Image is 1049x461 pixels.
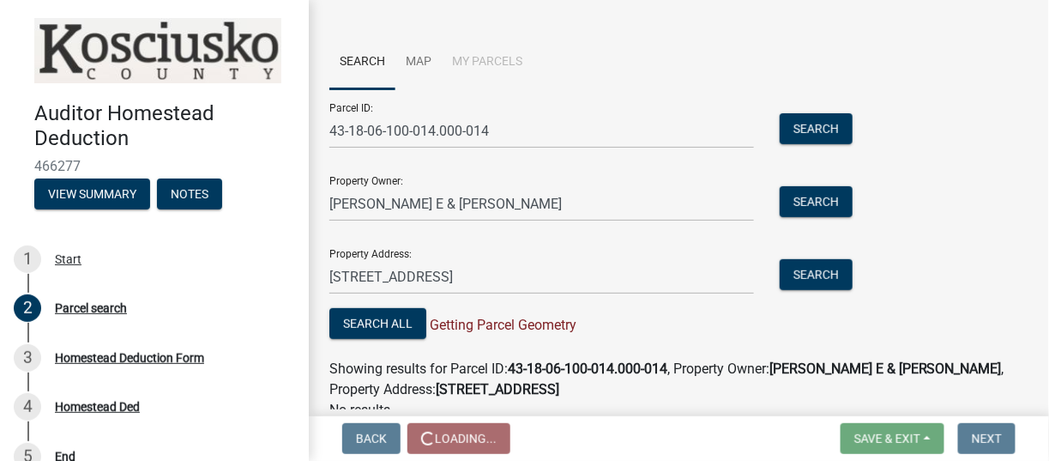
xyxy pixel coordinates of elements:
[14,246,41,273] div: 1
[55,253,81,265] div: Start
[34,158,274,174] span: 466277
[395,35,442,90] a: Map
[34,188,150,202] wm-modal-confirm: Summary
[14,294,41,322] div: 2
[508,361,667,377] strong: 43-18-06-100-014.000-014
[34,101,295,151] h4: Auditor Homestead Deduction
[780,259,853,290] button: Search
[780,113,853,144] button: Search
[157,179,222,209] button: Notes
[769,361,1002,377] strong: [PERSON_NAME] E & [PERSON_NAME]
[342,423,401,454] button: Back
[329,359,1028,400] div: Showing results for Parcel ID: , Property Owner: , Property Address:
[780,186,853,217] button: Search
[55,401,140,413] div: Homestead Ded
[435,432,497,446] span: Loading...
[436,381,559,397] strong: [STREET_ADDRESS]
[958,423,1016,454] button: Next
[55,302,127,314] div: Parcel search
[34,179,150,209] button: View Summary
[841,423,944,454] button: Save & Exit
[407,423,510,454] button: Loading...
[854,432,920,446] span: Save & Exit
[972,432,1002,446] span: Next
[14,344,41,372] div: 3
[426,317,576,333] span: Getting Parcel Geometry
[14,393,41,421] div: 4
[329,35,395,90] a: Search
[329,400,1028,421] p: No results
[157,188,222,202] wm-modal-confirm: Notes
[34,18,281,83] img: Kosciusko County, Indiana
[329,308,426,339] button: Search All
[55,352,204,364] div: Homestead Deduction Form
[356,432,387,446] span: Back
